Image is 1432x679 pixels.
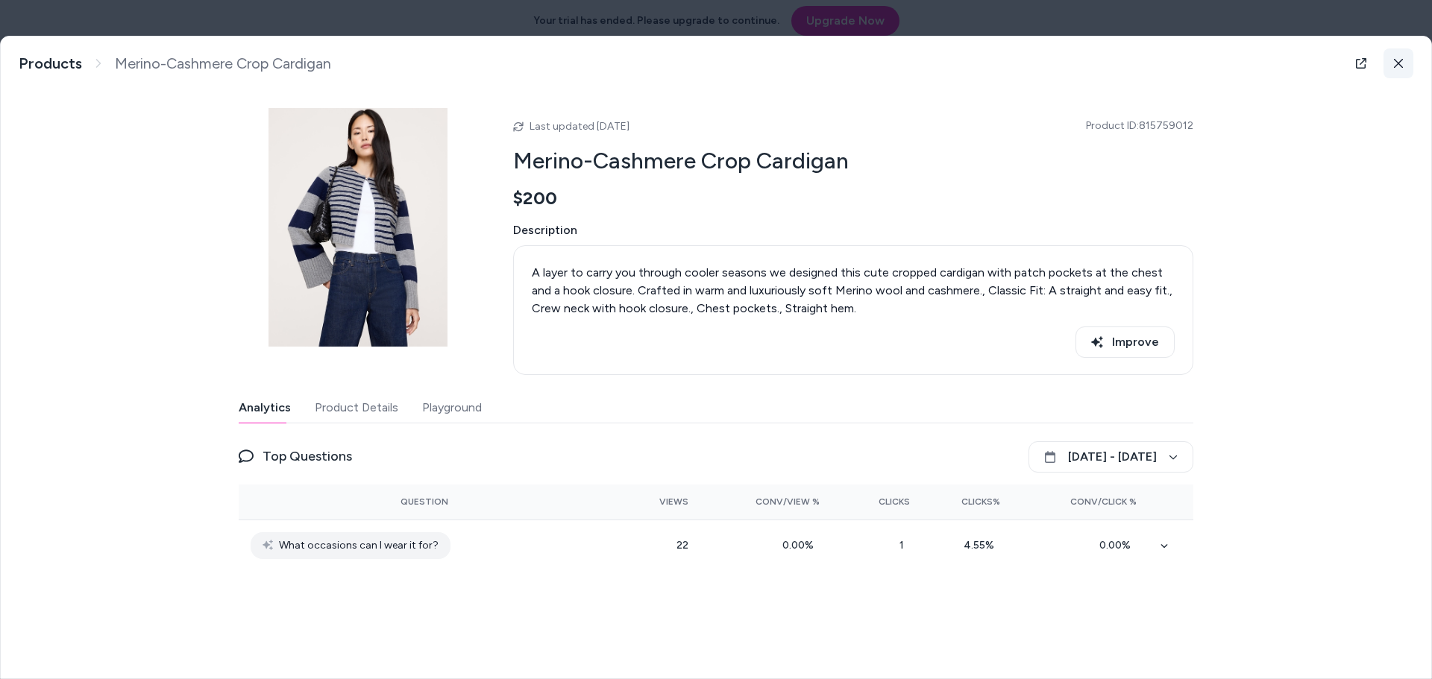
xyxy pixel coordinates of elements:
[401,496,448,508] span: Question
[19,54,331,73] nav: breadcrumb
[279,537,439,555] span: What occasions can I wear it for?
[401,490,448,514] button: Question
[622,490,688,514] button: Views
[961,496,1000,508] span: Clicks%
[513,147,1193,175] h2: Merino-Cashmere Crop Cardigan
[782,539,820,552] span: 0.00 %
[1075,326,1175,358] button: Improve
[315,393,398,423] button: Product Details
[659,496,688,508] span: Views
[530,120,629,133] span: Last updated [DATE]
[676,539,688,552] span: 22
[513,221,1193,239] span: Description
[934,490,1000,514] button: Clicks%
[899,539,910,552] span: 1
[115,54,331,73] span: Merino-Cashmere Crop Cardigan
[239,393,291,423] button: Analytics
[844,490,910,514] button: Clicks
[1099,539,1137,552] span: 0.00 %
[239,108,477,347] img: cn59913429.jpg
[712,490,820,514] button: Conv/View %
[1024,490,1137,514] button: Conv/Click %
[879,496,910,508] span: Clicks
[263,446,352,467] span: Top Questions
[1070,496,1137,508] span: Conv/Click %
[19,54,82,73] a: Products
[756,496,820,508] span: Conv/View %
[1029,441,1193,473] button: [DATE] - [DATE]
[422,393,482,423] button: Playground
[513,187,557,209] span: $200
[1086,119,1193,133] span: Product ID: 815759012
[532,264,1175,318] p: A layer to carry you through cooler seasons we designed this cute cropped cardigan with patch poc...
[964,539,1000,552] span: 4.55 %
